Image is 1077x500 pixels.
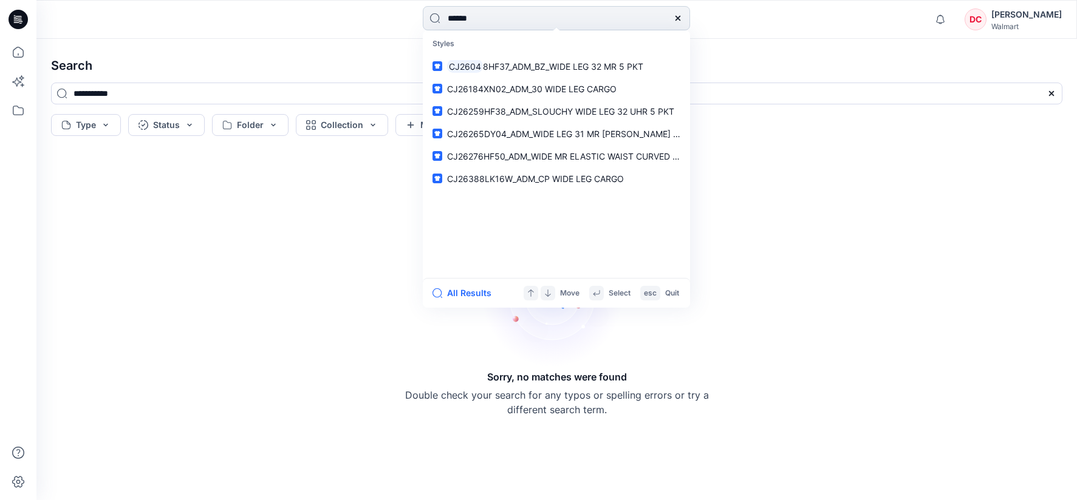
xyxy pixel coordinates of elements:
span: 8HF37_ADM_BZ_WIDE LEG 32 MR 5 PKT [483,61,643,72]
a: CJ26184XN02_ADM_30 WIDE LEG CARGO [425,78,688,100]
p: Select [609,287,631,300]
span: CJ26388LK16W_ADM_CP WIDE LEG CARGO [447,174,624,184]
a: CJ26388LK16W_ADM_CP WIDE LEG CARGO [425,167,688,190]
span: CJ26276HF50_ADM_WIDE MR ELASTIC WAIST CURVED SEAMS [447,151,701,161]
div: Walmart [991,22,1062,31]
button: Folder [212,114,289,136]
div: DC [965,8,986,30]
span: CJ26259HF38_ADM_SLOUCHY WIDE LEG 32 UHR 5 PKT [447,106,674,117]
p: esc [644,287,657,300]
h5: Sorry, no matches were found [487,370,627,384]
button: Type [51,114,121,136]
a: CJ26048HF37_ADM_BZ_WIDE LEG 32 MR 5 PKT [425,55,688,78]
button: Status [128,114,205,136]
div: [PERSON_NAME] [991,7,1062,22]
p: Styles [425,33,688,55]
mark: CJ2604 [447,59,483,73]
a: CJ26259HF38_ADM_SLOUCHY WIDE LEG 32 UHR 5 PKT [425,100,688,123]
button: More filters [395,114,479,136]
span: CJ26184XN02_ADM_30 WIDE LEG CARGO [447,84,617,94]
a: CJ26265DY04_ADM_WIDE LEG 31 MR [PERSON_NAME] DETAIL SLASH PKTS [425,123,688,145]
p: Double check your search for any typos or spelling errors or try a different search term. [405,388,709,417]
p: Quit [665,287,679,300]
p: Move [560,287,580,300]
button: Collection [296,114,388,136]
a: CJ26276HF50_ADM_WIDE MR ELASTIC WAIST CURVED SEAMS [425,145,688,167]
h4: Search [41,49,1072,83]
button: All Results [433,286,499,300]
span: CJ26265DY04_ADM_WIDE LEG 31 MR [PERSON_NAME] DETAIL SLASH PKTS [447,129,756,139]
